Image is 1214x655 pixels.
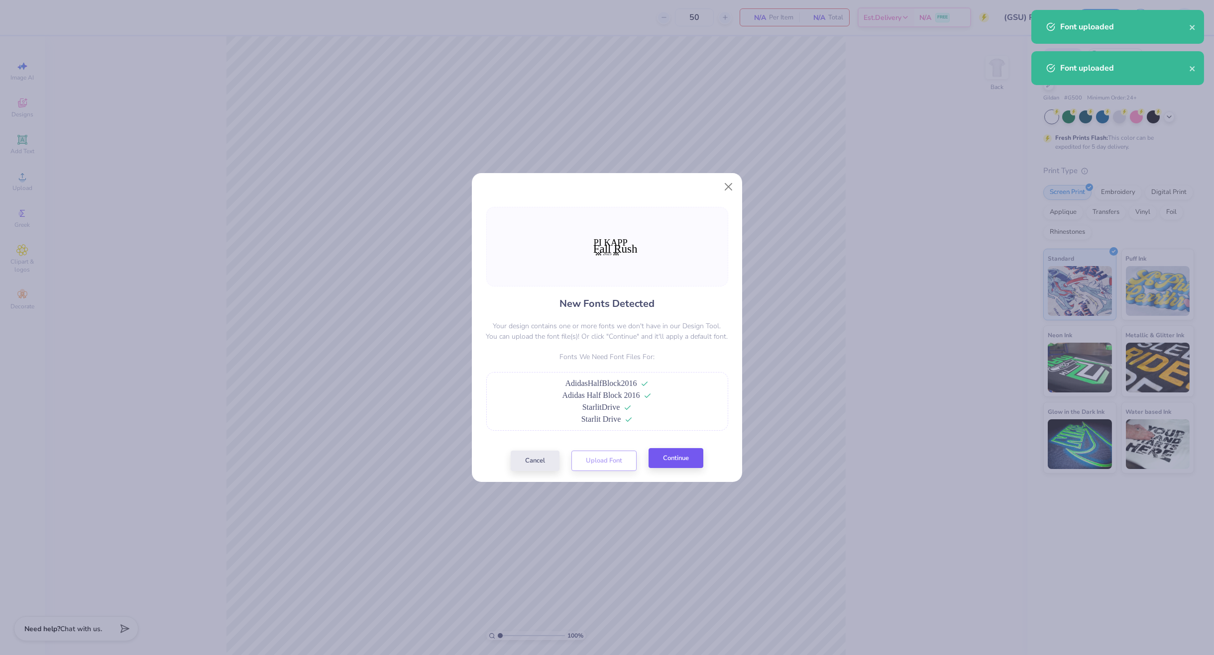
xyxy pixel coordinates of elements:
[562,391,640,399] span: Adidas Half Block 2016
[486,352,728,362] p: Fonts We Need Font Files For:
[511,451,559,471] button: Cancel
[486,321,728,342] p: Your design contains one or more fonts we don't have in our Design Tool. You can upload the font ...
[582,403,620,411] span: StarlitDrive
[1189,21,1196,33] button: close
[719,178,738,196] button: Close
[649,448,703,468] button: Continue
[559,296,655,311] h4: New Fonts Detected
[1060,21,1189,33] div: Font uploaded
[1060,62,1189,74] div: Font uploaded
[581,415,621,423] span: Starlit Drive
[1189,62,1196,74] button: close
[565,379,637,387] span: AdidasHalfBlock2016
